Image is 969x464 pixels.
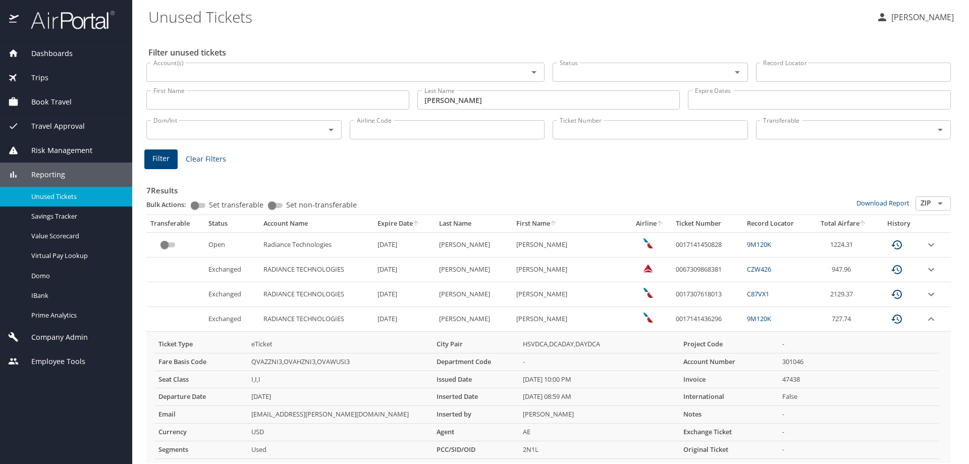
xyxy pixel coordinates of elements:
td: [DATE] [373,282,436,307]
button: Open [324,123,338,137]
td: [PERSON_NAME] [519,406,679,424]
td: Open [204,232,259,257]
img: Delta Airlines [643,263,653,273]
th: History [877,215,921,232]
td: 2129.37 [811,282,877,307]
th: Departure Date [154,388,247,406]
td: [PERSON_NAME] [435,282,512,307]
td: [PERSON_NAME] [512,307,628,332]
td: 947.96 [811,257,877,282]
span: Dashboards [19,48,73,59]
td: - [778,424,939,441]
th: Expire Date [373,215,436,232]
th: Fare Basis Code [154,353,247,371]
td: [DATE] [373,257,436,282]
td: 47438 [778,371,939,388]
button: sort [859,221,867,227]
td: [DATE] [373,232,436,257]
span: Savings Tracker [31,212,120,221]
th: Ticket Type [154,336,247,353]
td: False [778,388,939,406]
th: Ticket Number [672,215,743,232]
td: Exchanged [204,257,259,282]
button: sort [657,221,664,227]
span: Clear Filters [186,153,226,166]
th: Account Number [679,353,778,371]
th: Invoice [679,371,778,388]
th: Agent [433,424,519,441]
td: [DATE] [247,388,433,406]
td: 301046 [778,353,939,371]
td: [DATE] [373,307,436,332]
span: Set transferable [209,201,263,209]
a: CZW426 [747,265,771,274]
span: Trips [19,72,48,83]
img: American Airlines [643,238,653,248]
td: 0067309868381 [672,257,743,282]
th: Currency [154,424,247,441]
a: 9M120K [747,314,771,323]
span: Virtual Pay Lookup [31,251,120,261]
th: Record Locator [743,215,811,232]
td: USD [247,424,433,441]
td: RADIANCE TECHNOLOGIES [259,257,373,282]
th: Original Ticket [679,441,778,459]
td: [EMAIL_ADDRESS][PERSON_NAME][DOMAIN_NAME] [247,406,433,424]
td: [DATE] 08:59 AM [519,388,679,406]
td: RADIANCE TECHNOLOGIES [259,307,373,332]
td: Exchanged [204,282,259,307]
button: sort [413,221,420,227]
p: Bulk Actions: [146,200,194,209]
th: Inserted by [433,406,519,424]
td: [PERSON_NAME] [512,257,628,282]
table: more info about unused tickets [154,336,939,459]
img: airportal-logo.png [20,10,115,30]
a: Download Report [856,198,909,208]
span: Travel Approval [19,121,85,132]
span: Unused Tickets [31,192,120,201]
th: Inserted Date [433,388,519,406]
span: Risk Management [19,145,92,156]
th: First Name [512,215,628,232]
td: Exchanged [204,307,259,332]
span: Domo [31,271,120,281]
span: Employee Tools [19,356,85,367]
td: 1224.31 [811,232,877,257]
h3: 7 Results [146,179,951,196]
td: Radiance Technologies [259,232,373,257]
td: 0017307618013 [672,282,743,307]
th: Total Airfare [811,215,877,232]
button: Filter [144,149,178,169]
button: Open [730,65,744,79]
th: International [679,388,778,406]
span: Set non-transferable [286,201,357,209]
a: C87VX1 [747,289,769,298]
td: QVAZZNI3,OVAHZNI3,OVAWUSI3 [247,353,433,371]
button: Clear Filters [182,150,230,169]
td: - [778,406,939,424]
button: expand row [925,313,937,325]
th: Email [154,406,247,424]
th: Notes [679,406,778,424]
h2: Filter unused tickets [148,44,953,61]
th: Exchange Ticket [679,424,778,441]
span: Book Travel [19,96,72,108]
button: expand row [925,288,937,300]
th: PCC/SID/OID [433,441,519,459]
th: City Pair [433,336,519,353]
td: 2N1L [519,441,679,459]
button: Open [527,65,541,79]
td: - [778,441,939,459]
th: Issued Date [433,371,519,388]
th: Seat Class [154,371,247,388]
th: Last Name [435,215,512,232]
td: - [519,353,679,371]
td: HSVDCA,DCADAY,DAYDCA [519,336,679,353]
span: Value Scorecard [31,231,120,241]
td: RADIANCE TECHNOLOGIES [259,282,373,307]
th: Department Code [433,353,519,371]
button: Open [933,196,947,211]
span: Company Admin [19,332,88,343]
button: [PERSON_NAME] [872,8,958,26]
button: sort [550,221,557,227]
